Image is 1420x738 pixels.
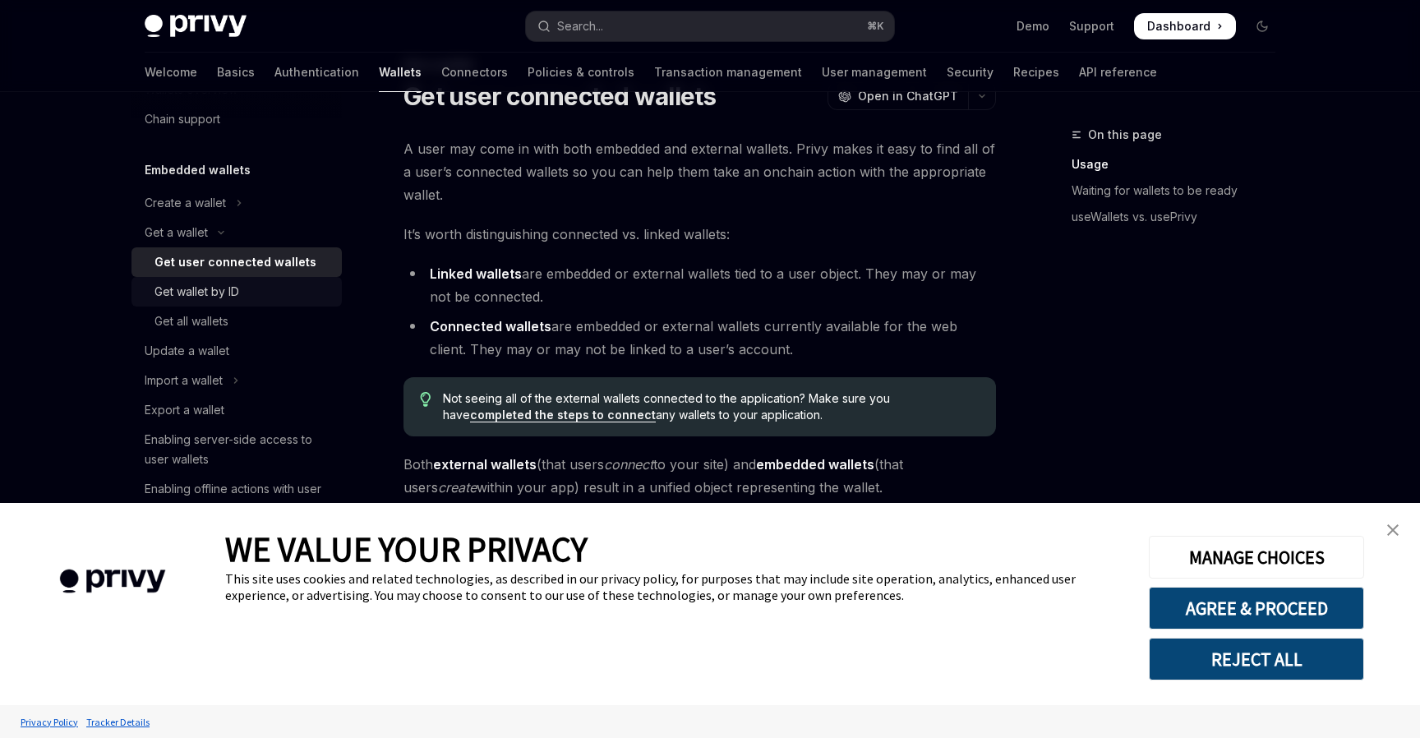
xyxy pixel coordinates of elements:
a: Basics [217,53,255,92]
div: Enabling server-side access to user wallets [145,430,332,469]
button: Open in ChatGPT [828,82,968,110]
img: company logo [25,546,201,617]
svg: Tip [420,392,431,407]
span: Dashboard [1147,18,1210,35]
div: Import a wallet [145,371,223,390]
button: AGREE & PROCEED [1149,587,1364,630]
span: On this page [1088,125,1162,145]
a: Support [1069,18,1114,35]
a: Recipes [1013,53,1059,92]
a: Tracker Details [82,708,154,736]
a: Get user connected wallets [131,247,342,277]
a: Security [947,53,994,92]
span: Both (that users to your site) and (that users within your app) result in a unified object repres... [403,453,996,499]
span: A user may come in with both embedded and external wallets. Privy makes it easy to find all of a ... [403,137,996,206]
div: Get all wallets [154,311,228,331]
strong: Linked wallets [430,265,522,282]
a: Welcome [145,53,197,92]
button: REJECT ALL [1149,638,1364,680]
a: Connectors [441,53,508,92]
em: create [438,479,477,496]
button: MANAGE CHOICES [1149,536,1364,579]
div: Update a wallet [145,341,229,361]
h5: Embedded wallets [145,160,251,180]
a: Demo [1017,18,1049,35]
a: Enabling offline actions with user wallets [131,474,342,524]
a: Authentication [274,53,359,92]
a: Dashboard [1134,13,1236,39]
button: Open search [526,12,894,41]
div: Export a wallet [145,400,224,420]
li: are embedded or external wallets tied to a user object. They may or may not be connected. [403,262,996,308]
a: close banner [1376,514,1409,547]
a: Get all wallets [131,307,342,336]
a: Enabling server-side access to user wallets [131,425,342,474]
a: Usage [1072,151,1289,178]
a: Export a wallet [131,395,342,425]
strong: embedded wallets [756,456,874,473]
button: Toggle Import a wallet section [131,366,342,395]
button: Toggle Get a wallet section [131,218,342,247]
button: Toggle Create a wallet section [131,188,342,218]
h1: Get user connected wallets [403,81,717,111]
strong: Connected wallets [430,318,551,334]
div: Get a wallet [145,223,208,242]
em: connect [604,456,653,473]
span: Open in ChatGPT [858,88,958,104]
div: Create a wallet [145,193,226,213]
strong: external wallets [433,456,537,473]
a: Policies & controls [528,53,634,92]
img: dark logo [145,15,247,38]
div: Search... [557,16,603,36]
a: Waiting for wallets to be ready [1072,178,1289,204]
button: Toggle dark mode [1249,13,1275,39]
div: Enabling offline actions with user wallets [145,479,332,519]
img: close banner [1387,524,1399,536]
div: Get user connected wallets [154,252,316,272]
div: Get wallet by ID [154,282,239,302]
a: Update a wallet [131,336,342,366]
a: Wallets [379,53,422,92]
span: It’s worth distinguishing connected vs. linked wallets: [403,223,996,246]
span: Not seeing all of the external wallets connected to the application? Make sure you have any walle... [443,390,980,423]
a: Get wallet by ID [131,277,342,307]
a: User management [822,53,927,92]
span: ⌘ K [867,20,884,33]
a: completed the steps to connect [470,408,656,422]
div: This site uses cookies and related technologies, as described in our privacy policy, for purposes... [225,570,1124,603]
a: Privacy Policy [16,708,82,736]
div: Chain support [145,109,220,129]
li: are embedded or external wallets currently available for the web client. They may or may not be l... [403,315,996,361]
a: API reference [1079,53,1157,92]
a: useWallets vs. usePrivy [1072,204,1289,230]
a: Transaction management [654,53,802,92]
span: WE VALUE YOUR PRIVACY [225,528,588,570]
a: Chain support [131,104,342,134]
